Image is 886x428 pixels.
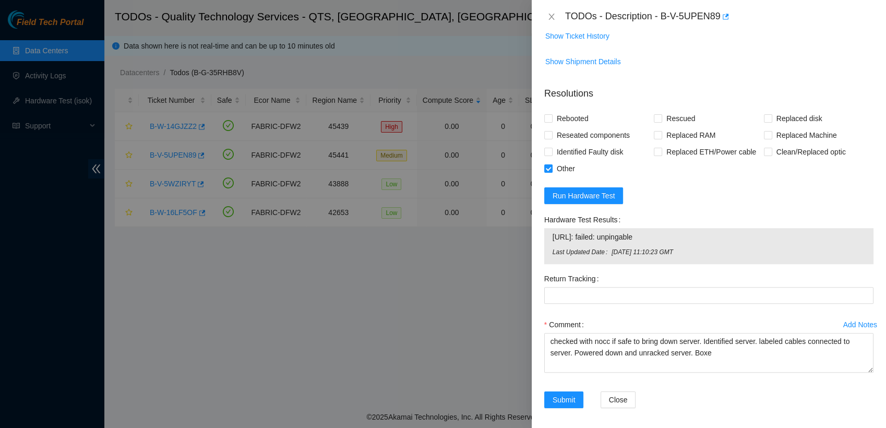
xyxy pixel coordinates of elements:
span: [DATE] 11:10:23 GMT [612,247,865,257]
div: TODOs - Description - B-V-5UPEN89 [565,8,873,25]
button: Show Ticket History [545,28,610,44]
span: Rebooted [553,110,593,127]
span: Replaced disk [772,110,827,127]
span: Rescued [662,110,699,127]
span: Show Ticket History [545,30,609,42]
span: Reseated components [553,127,634,144]
span: Last Updated Date [553,247,612,257]
div: Add Notes [843,321,877,328]
span: Replaced Machine [772,127,841,144]
button: Submit [544,391,584,408]
span: Replaced RAM [662,127,720,144]
button: Add Notes [843,316,878,333]
span: close [547,13,556,21]
button: Close [601,391,636,408]
span: [URL]: failed: unpingable [553,231,865,243]
span: Identified Faulty disk [553,144,628,160]
input: Return Tracking [544,287,873,304]
textarea: Comment [544,333,873,373]
span: Show Shipment Details [545,56,621,67]
label: Comment [544,316,588,333]
span: Submit [553,394,576,406]
button: Run Hardware Test [544,187,624,204]
span: Other [553,160,579,177]
span: Clean/Replaced optic [772,144,850,160]
button: Show Shipment Details [545,53,621,70]
label: Return Tracking [544,270,603,287]
span: Close [609,394,628,406]
span: Run Hardware Test [553,190,615,201]
p: Resolutions [544,78,873,101]
span: Replaced ETH/Power cable [662,144,760,160]
label: Hardware Test Results [544,211,625,228]
button: Close [544,12,559,22]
